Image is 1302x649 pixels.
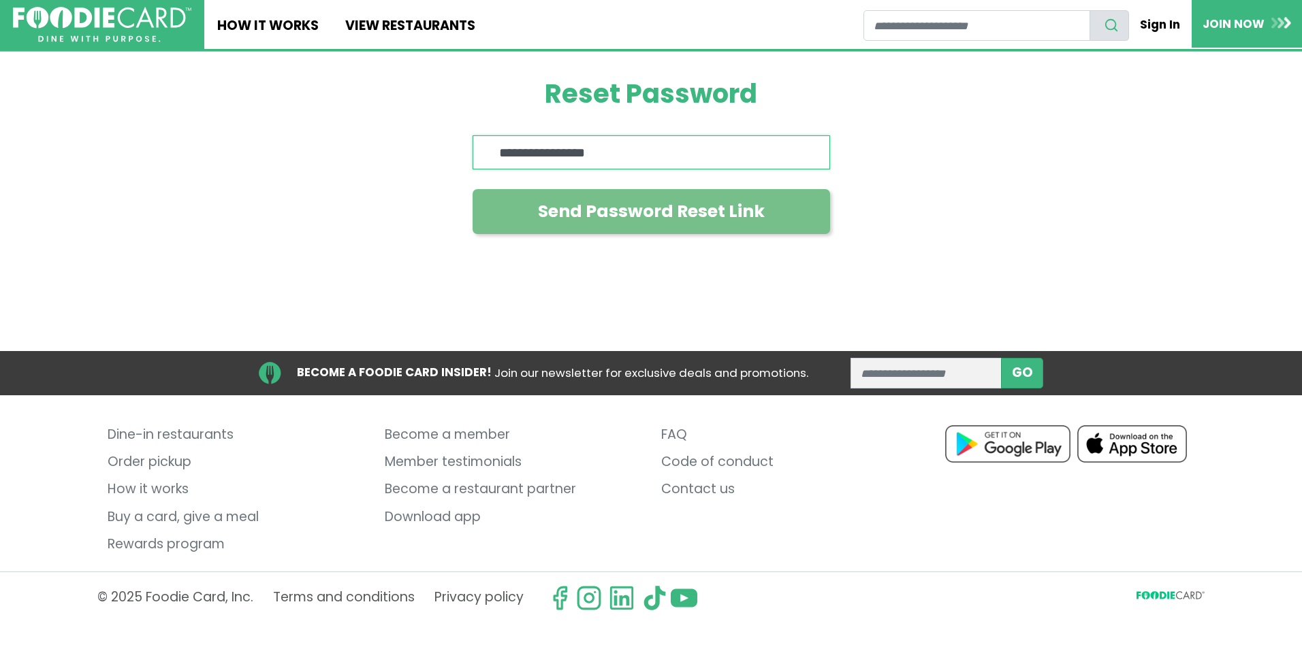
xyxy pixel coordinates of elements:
button: Send Password Reset Link [473,189,830,234]
input: restaurant search [863,10,1090,41]
img: linkedin.svg [609,585,635,611]
a: FAQ [661,421,917,448]
a: Dine-in restaurants [108,421,364,448]
a: Rewards program [108,531,364,558]
a: Terms and conditions [273,585,415,611]
a: How it works [108,476,364,503]
a: Become a member [385,421,641,448]
img: FoodieCard; Eat, Drink, Save, Donate [13,7,191,43]
a: Member testimonials [385,448,641,476]
strong: BECOME A FOODIE CARD INSIDER! [297,364,492,380]
span: Join our newsletter for exclusive deals and promotions. [494,365,808,381]
h1: Reset Password [473,78,830,110]
a: Privacy policy [434,585,524,611]
a: Code of conduct [661,448,917,476]
a: Buy a card, give a meal [108,503,364,531]
svg: FoodieCard [1137,591,1205,604]
p: © 2025 Foodie Card, Inc. [97,585,253,611]
img: tiktok.svg [641,585,667,611]
a: Order pickup [108,448,364,476]
input: enter email address [851,358,1002,388]
img: youtube.svg [671,585,697,611]
svg: check us out on facebook [547,585,573,611]
a: Sign In [1129,10,1192,39]
button: subscribe [1001,358,1043,388]
a: Contact us [661,476,917,503]
a: Download app [385,503,641,531]
button: search [1090,10,1129,41]
a: Become a restaurant partner [385,476,641,503]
